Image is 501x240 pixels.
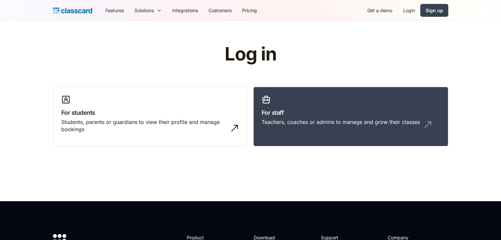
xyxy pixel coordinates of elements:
[253,87,448,147] a: For staffTeachers, coaches or admins to manage and grow their classes
[61,118,227,133] div: Students, parents or guardians to view their profile and manage bookings
[262,118,420,126] div: Teachers, coaches or admins to manage and grow their classes
[237,3,262,18] a: Pricing
[420,4,448,17] a: Sign up
[129,3,167,18] div: Solutions
[203,3,237,18] a: Customers
[146,44,355,64] h1: Log in
[262,108,440,117] h3: For staff
[53,87,248,147] a: For studentsStudents, parents or guardians to view their profile and manage bookings
[100,3,129,18] a: Features
[362,3,398,18] a: Get a demo
[398,3,420,18] a: Login
[167,3,203,18] a: Integrations
[61,108,240,117] h3: For students
[426,7,443,14] div: Sign up
[53,6,92,15] a: Logo
[134,7,154,14] div: Solutions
